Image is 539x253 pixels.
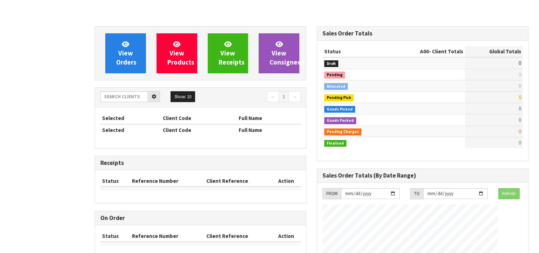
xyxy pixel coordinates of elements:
span: View Products [167,40,194,66]
span: 0 [519,60,521,66]
th: Client Code [161,113,237,124]
nav: Page navigation [206,91,301,104]
h3: Receipts [100,160,301,166]
span: 0 [519,71,521,78]
th: Status [100,231,130,242]
button: Show: 10 [171,91,195,102]
span: Goods Packed [324,117,356,124]
span: 0 [519,105,521,112]
span: Pending Charges [324,128,361,135]
th: Client Code [161,124,237,135]
span: View Receipts [219,40,245,66]
th: Full Name [237,113,301,124]
th: Status [100,175,130,187]
a: ← [267,91,279,102]
div: FROM [322,188,341,199]
span: 0 [519,82,521,89]
h3: Sales Order Totals [322,30,523,37]
a: ViewProducts [157,33,197,73]
th: Reference Number [130,231,205,242]
span: 0 [519,94,521,100]
th: Action [272,175,301,187]
span: Allocated [324,83,348,90]
th: Status [322,46,389,57]
th: Full Name [237,124,301,135]
span: 0 [519,139,521,146]
a: ViewReceipts [208,33,248,73]
input: Search clients [100,91,148,102]
span: Pending Pick [324,94,354,101]
h3: On Order [100,215,301,221]
span: Pending [324,72,345,79]
th: Client Reference [205,231,272,242]
th: Action [272,231,301,242]
span: 0 [519,128,521,135]
th: Reference Number [130,175,205,187]
button: Refresh [498,188,520,199]
a: ViewOrders [105,33,146,73]
span: 0 [519,116,521,123]
th: - Client Totals [389,46,465,57]
a: → [288,91,301,102]
th: Selected [100,113,161,124]
th: Selected [100,124,161,135]
span: View Orders [116,40,137,66]
a: 1 [279,91,289,102]
span: View Consignees [269,40,305,66]
span: Draft [324,60,338,67]
span: A00 [420,48,429,55]
th: Global Totals [465,46,523,57]
span: Goods Picked [324,106,355,113]
h3: Sales Order Totals (By Date Range) [322,172,523,179]
th: Client Reference [205,175,272,187]
span: Finalised [324,140,346,147]
a: ViewConsignees [259,33,299,73]
div: TO [410,188,423,199]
